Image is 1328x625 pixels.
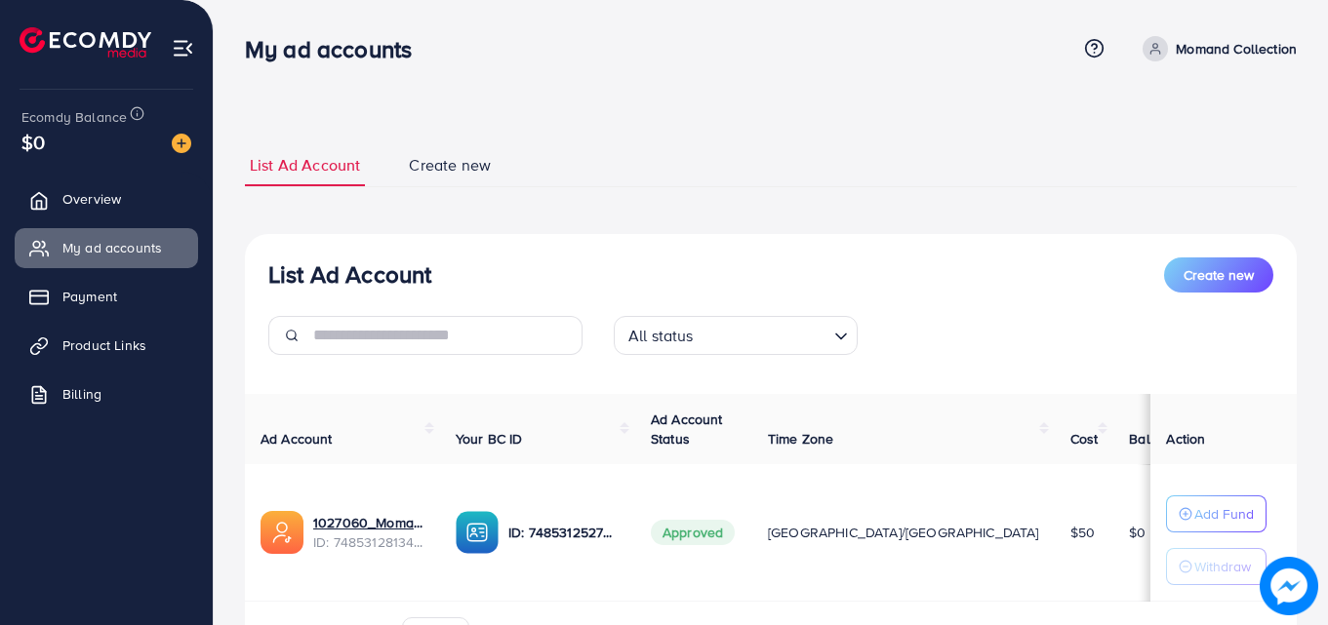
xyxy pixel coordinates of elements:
span: Approved [651,520,735,545]
span: List Ad Account [250,154,360,176]
a: Payment [15,277,198,316]
span: Create new [1184,265,1254,285]
button: Add Fund [1166,495,1267,532]
a: Momand Collection [1135,36,1297,61]
p: Momand Collection [1176,37,1297,60]
a: 1027060_Momand collection_1742810214189 [313,513,424,532]
div: <span class='underline'>1027060_Momand collection_1742810214189</span></br>7485312813473579009 [313,513,424,553]
span: Your BC ID [456,429,523,449]
span: $0 [1129,523,1146,542]
div: Search for option [614,316,858,355]
a: Overview [15,179,198,218]
button: Create new [1164,257,1273,293]
img: image [1260,557,1318,615]
p: ID: 7485312527996502033 [508,521,620,544]
span: Overview [62,189,121,209]
a: Billing [15,374,198,413]
img: menu [172,37,194,59]
span: Payment [62,287,117,306]
img: ic-ads-acc.e4c84228.svg [261,511,303,554]
button: Withdraw [1166,548,1267,585]
span: ID: 7485312813473579009 [313,532,424,552]
span: Time Zone [768,429,833,449]
span: Ecomdy Balance [21,107,127,127]
span: Product Links [62,335,146,355]
span: Create new [409,154,491,176]
img: image [172,134,191,153]
span: $50 [1070,523,1095,542]
h3: List Ad Account [268,260,431,289]
span: [GEOGRAPHIC_DATA]/[GEOGRAPHIC_DATA] [768,523,1039,542]
span: My ad accounts [62,238,162,257]
p: Withdraw [1194,555,1251,578]
h3: My ad accounts [245,35,427,63]
input: Search for option [700,318,826,350]
span: Ad Account Status [651,410,723,449]
span: Action [1166,429,1205,449]
span: Balance [1129,429,1181,449]
img: logo [20,27,151,58]
a: My ad accounts [15,228,198,267]
p: Add Fund [1194,502,1254,526]
span: Cost [1070,429,1099,449]
span: $0 [21,128,45,156]
a: Product Links [15,326,198,365]
span: Billing [62,384,101,404]
span: Ad Account [261,429,333,449]
img: ic-ba-acc.ded83a64.svg [456,511,499,554]
span: All status [624,322,698,350]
